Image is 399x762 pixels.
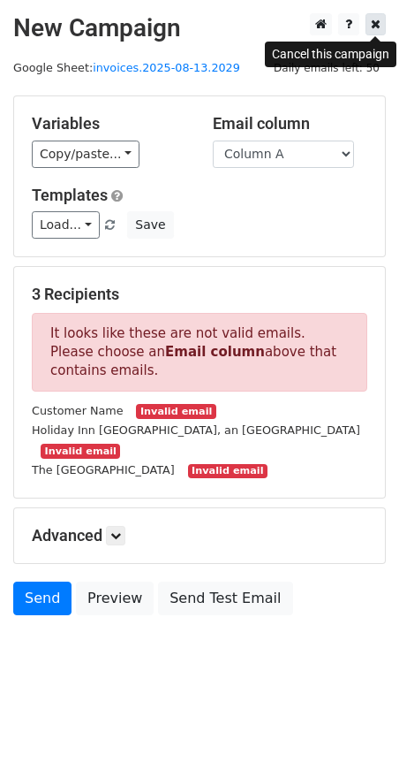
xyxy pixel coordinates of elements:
h5: 3 Recipients [32,285,367,304]
small: Google Sheet: [13,61,240,74]
a: Send Test Email [158,582,292,615]
strong: Email column [165,344,265,360]
h5: Advanced [32,526,367,545]
a: Load... [32,211,100,239]
a: Copy/paste... [32,141,139,168]
button: Save [127,211,173,239]
h2: New Campaign [13,13,386,43]
h5: Email column [213,114,367,133]
a: invoices.2025-08-13.2029 [93,61,240,74]
small: Invalid email [188,464,267,479]
small: The [GEOGRAPHIC_DATA] [32,463,175,476]
div: Cancel this campaign [265,42,396,67]
a: Preview [76,582,154,615]
small: Invalid email [41,444,120,459]
a: Templates [32,186,108,204]
small: Holiday Inn [GEOGRAPHIC_DATA], an [GEOGRAPHIC_DATA] [32,423,360,437]
iframe: Chat Widget [311,677,399,762]
small: Invalid email [136,404,215,419]
small: Customer Name [32,404,124,417]
a: Send [13,582,72,615]
a: Daily emails left: 50 [267,61,386,74]
p: It looks like these are not valid emails. Please choose an above that contains emails. [32,313,367,392]
h5: Variables [32,114,186,133]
